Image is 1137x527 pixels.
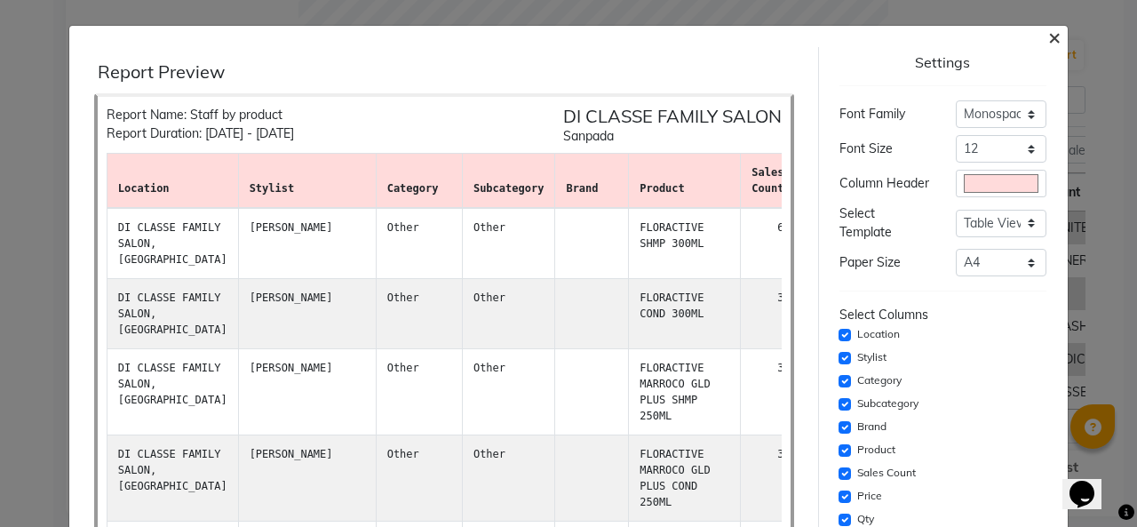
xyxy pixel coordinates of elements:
div: Paper Size [826,253,943,272]
div: Select Template [826,204,943,242]
th: product [629,154,741,209]
td: DI CLASSE FAMILY SALON, [GEOGRAPHIC_DATA] [107,349,238,435]
td: FLORACTIVE COND 300ML [629,279,741,349]
div: Report Name: Staff by product [107,106,294,124]
td: DI CLASSE FAMILY SALON, [GEOGRAPHIC_DATA] [107,279,238,349]
div: Column Header [826,174,943,193]
td: DI CLASSE FAMILY SALON, [GEOGRAPHIC_DATA] [107,208,238,279]
td: DI CLASSE FAMILY SALON, [GEOGRAPHIC_DATA] [107,435,238,522]
div: Report Preview [98,61,805,83]
span: × [1048,23,1061,50]
th: Location [107,154,238,209]
label: Stylist [857,349,887,365]
label: Category [857,372,902,388]
th: Sales count [741,154,795,209]
label: Product [857,442,895,458]
label: Qty [857,511,874,527]
th: subcategory [462,154,554,209]
td: Other [462,349,554,435]
td: Other [462,279,554,349]
label: Sales Count [857,465,916,481]
button: Close [1034,12,1075,61]
td: [PERSON_NAME] [238,208,376,279]
td: [PERSON_NAME] [238,349,376,435]
td: [PERSON_NAME] [238,435,376,522]
th: category [376,154,462,209]
td: FLORACTIVE MARROCO GLD PLUS COND 250ML [629,435,741,522]
label: Price [857,488,882,504]
label: Location [857,326,900,342]
h5: DI CLASSE FAMILY SALON [563,106,782,127]
td: Other [462,208,554,279]
td: Other [376,208,462,279]
div: Settings [839,54,1047,71]
td: 3 [741,435,795,522]
td: Other [376,435,462,522]
td: Other [376,349,462,435]
td: FLORACTIVE MARROCO GLD PLUS SHMP 250ML [629,349,741,435]
div: Select Columns [839,306,1047,324]
td: 3 [741,279,795,349]
div: Sanpada [563,127,782,146]
td: Other [376,279,462,349]
div: Font Size [826,140,943,158]
td: 3 [741,349,795,435]
td: Other [462,435,554,522]
div: Report Duration: [DATE] - [DATE] [107,124,294,143]
th: stylist [238,154,376,209]
label: Brand [857,419,887,435]
label: Subcategory [857,395,918,411]
div: Font Family [826,105,943,124]
td: [PERSON_NAME] [238,279,376,349]
td: 6 [741,208,795,279]
iframe: chat widget [1062,456,1119,509]
th: Brand [555,154,629,209]
td: FLORACTIVE SHMP 300ML [629,208,741,279]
